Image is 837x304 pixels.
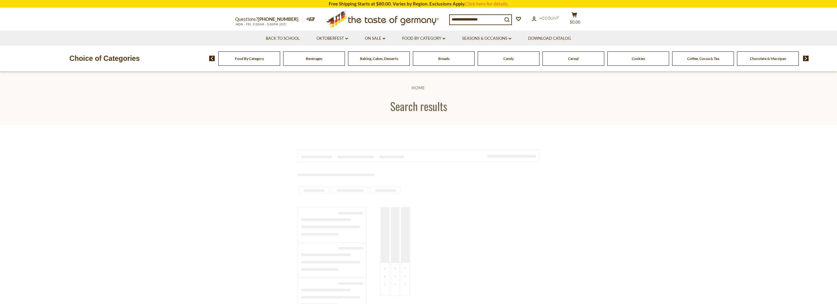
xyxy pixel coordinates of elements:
a: Download Catalog [528,35,571,42]
span: MON - FRI, 9:00AM - 5:00PM (EST) [235,23,287,26]
a: On Sale [365,35,385,42]
span: Account [539,16,559,20]
a: Oktoberfest [317,35,348,42]
p: Questions? [235,15,303,23]
a: Chocolate & Marzipan [750,56,786,61]
a: Candy [503,56,514,61]
a: Back to School [266,35,300,42]
a: Seasons & Occasions [462,35,511,42]
a: Food By Category [402,35,445,42]
h1: Search results [19,99,818,113]
a: Baking, Cakes, Desserts [360,56,398,61]
a: Breads [438,56,450,61]
a: Coffee, Cocoa & Tea [687,56,719,61]
a: Food By Category [235,56,264,61]
a: Cookies [632,56,645,61]
button: $0.00 [565,12,584,27]
img: previous arrow [209,56,215,61]
span: $0.00 [570,20,580,24]
a: Beverages [306,56,322,61]
a: Click here for details. [465,1,509,6]
img: next arrow [803,56,809,61]
a: Cereal [568,56,579,61]
a: Account [532,15,559,22]
a: [PHONE_NUMBER] [258,16,298,22]
a: Home [412,85,425,90]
